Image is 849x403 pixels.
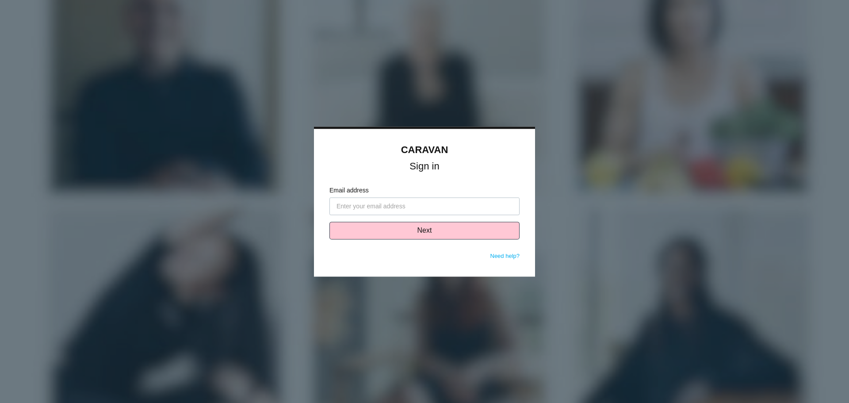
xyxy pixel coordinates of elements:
button: Next [329,222,520,239]
a: CARAVAN [401,144,448,155]
label: Email address [329,186,520,195]
input: Enter your email address [329,197,520,215]
a: Need help? [490,253,520,259]
h1: Sign in [329,162,520,170]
